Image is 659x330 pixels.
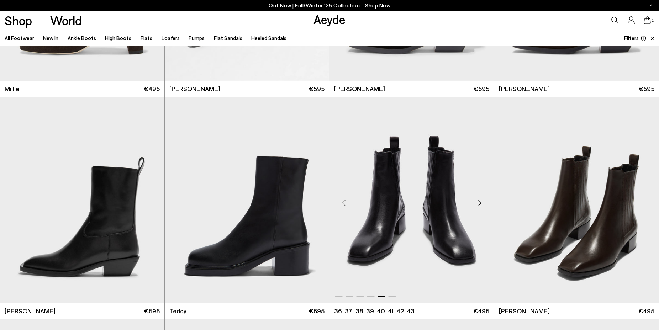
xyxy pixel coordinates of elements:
[165,97,329,303] div: 1 / 6
[641,34,646,42] span: (1)
[5,307,56,315] span: [PERSON_NAME]
[309,307,325,315] span: €595
[50,14,82,27] a: World
[214,35,242,41] a: Flat Sandals
[68,35,96,41] a: Ankle Boots
[366,307,374,315] li: 39
[494,97,659,303] a: Next slide Previous slide
[407,307,415,315] li: 43
[251,35,286,41] a: Heeled Sandals
[494,97,659,303] div: 2 / 6
[388,307,394,315] li: 41
[329,97,494,303] img: Neil Leather Ankle Boots
[639,84,654,93] span: €595
[169,84,220,93] span: [PERSON_NAME]
[313,12,346,27] a: Aeyde
[144,307,160,315] span: €595
[309,84,325,93] span: €595
[165,97,329,303] img: Teddy Block Heel Boots
[334,84,385,93] span: [PERSON_NAME]
[355,307,363,315] li: 38
[329,97,494,303] a: Next slide Previous slide
[396,307,404,315] li: 42
[624,35,639,41] span: Filters
[474,84,489,93] span: €595
[269,1,390,10] p: Out Now | Fall/Winter ‘25 Collection
[329,97,494,303] div: 5 / 6
[494,81,659,97] a: [PERSON_NAME] €595
[494,97,659,303] img: Neil Leather Ankle Boots
[5,35,34,41] a: All Footwear
[377,307,385,315] li: 40
[5,84,19,93] span: Millie
[499,84,550,93] span: [PERSON_NAME]
[189,35,205,41] a: Pumps
[365,2,390,9] span: Navigate to /collections/new-in
[169,307,186,315] span: Teddy
[469,192,490,213] div: Next slide
[333,192,354,213] div: Previous slide
[334,307,412,315] ul: variant
[329,303,494,319] a: 36 37 38 39 40 41 42 43 €495
[499,307,550,315] span: [PERSON_NAME]
[105,35,131,41] a: High Boots
[638,307,654,315] span: €495
[141,35,152,41] a: Flats
[5,14,32,27] a: Shop
[334,307,342,315] li: 36
[144,84,160,93] span: €495
[162,35,180,41] a: Loafers
[165,81,329,97] a: [PERSON_NAME] €595
[165,303,329,319] a: Teddy €595
[43,35,58,41] a: New In
[329,81,494,97] a: [PERSON_NAME] €595
[345,307,353,315] li: 37
[651,18,654,22] span: 1
[494,303,659,319] a: [PERSON_NAME] €495
[165,97,329,303] a: Next slide Previous slide
[473,307,489,315] span: €495
[644,16,651,24] a: 1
